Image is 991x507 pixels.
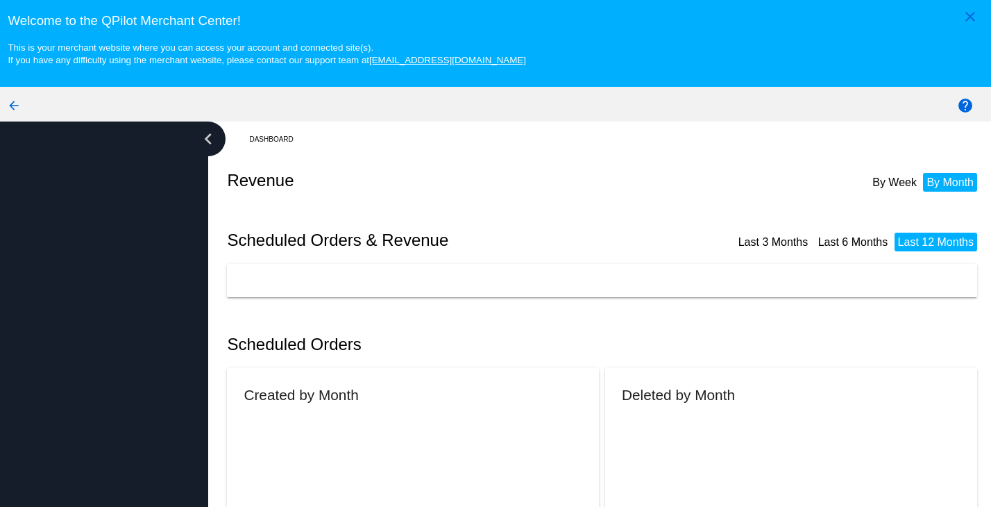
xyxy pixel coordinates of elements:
a: [EMAIL_ADDRESS][DOMAIN_NAME] [369,55,526,65]
small: This is your merchant website where you can access your account and connected site(s). If you hav... [8,42,525,65]
mat-icon: arrow_back [6,97,22,114]
h2: Revenue [227,171,605,190]
mat-icon: close [962,8,979,25]
a: Last 6 Months [818,236,888,248]
mat-icon: help [957,97,974,114]
h2: Created by Month [244,387,358,403]
i: chevron_left [197,128,219,150]
li: By Month [923,173,977,192]
li: By Week [869,173,920,192]
h2: Deleted by Month [622,387,735,403]
h2: Scheduled Orders & Revenue [227,231,605,250]
a: Dashboard [249,128,305,150]
h2: Scheduled Orders [227,335,605,354]
a: Last 3 Months [738,236,808,248]
a: Last 12 Months [898,236,974,248]
h3: Welcome to the QPilot Merchant Center! [8,13,983,28]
